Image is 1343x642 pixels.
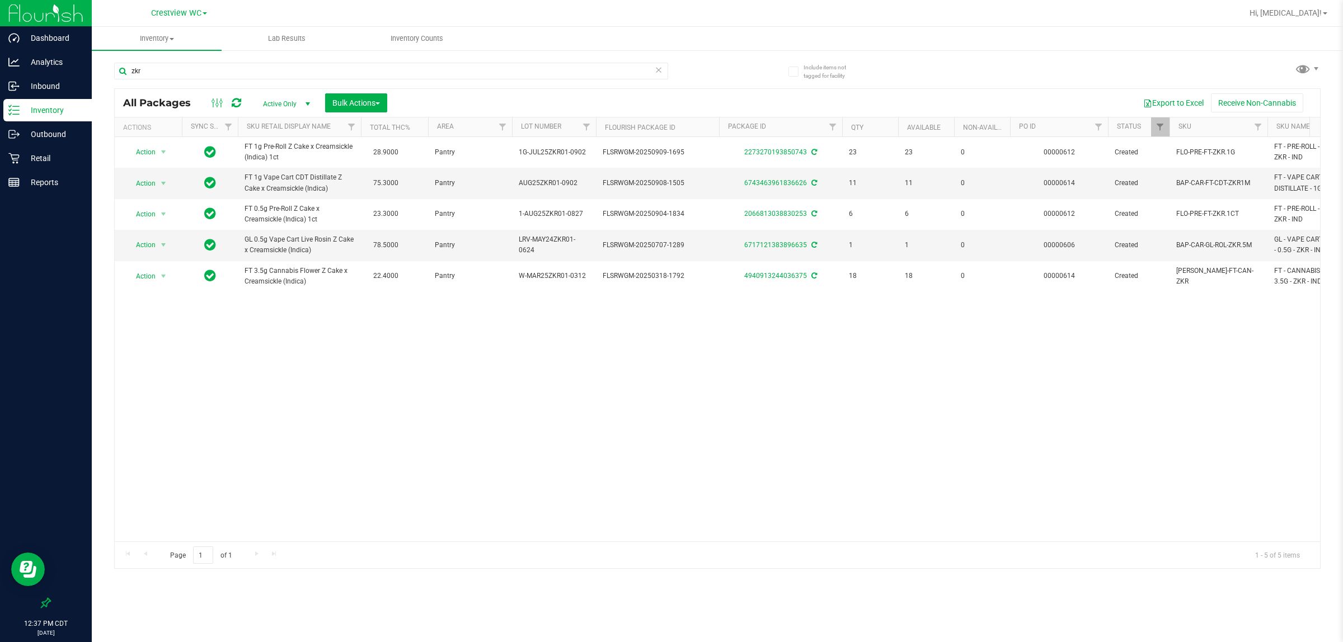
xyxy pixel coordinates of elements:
[519,178,589,188] span: AUG25ZKR01-0902
[437,122,454,130] a: Area
[603,147,712,158] span: FLSRWGM-20250909-1695
[519,234,589,256] span: LRV-MAY24ZKR01-0624
[92,34,222,44] span: Inventory
[204,206,216,221] span: In Sync
[1246,546,1309,563] span: 1 - 5 of 5 items
[1250,8,1322,17] span: Hi, [MEDICAL_DATA]!
[804,63,860,80] span: Include items not tagged for facility
[435,209,505,219] span: Pantry
[123,124,177,131] div: Actions
[435,178,505,188] span: Pantry
[126,237,156,253] span: Action
[368,268,404,284] span: 22.4000
[245,172,354,193] span: FT 1g Vape Cart CDT Distillate Z Cake x Creamsickle (Indica)
[352,27,482,50] a: Inventory Counts
[519,209,589,219] span: 1-AUG25ZKR01-0827
[824,117,842,136] a: Filter
[157,206,171,222] span: select
[157,144,171,160] span: select
[905,209,947,219] span: 6
[20,79,87,93] p: Inbound
[204,268,216,284] span: In Sync
[20,152,87,165] p: Retail
[849,271,891,281] span: 18
[961,147,1003,158] span: 0
[810,210,817,218] span: Sync from Compliance System
[961,209,1003,219] span: 0
[1176,147,1261,158] span: FLO-PRE-FT-ZKR.1G
[151,8,201,18] span: Crestview WC
[810,148,817,156] span: Sync from Compliance System
[1276,122,1310,130] a: SKU Name
[20,103,87,117] p: Inventory
[963,124,1013,131] a: Non-Available
[253,34,321,44] span: Lab Results
[40,597,51,608] label: Pin the sidebar to full width on large screens
[519,147,589,158] span: 1G-JUL25ZKR01-0902
[1211,93,1303,112] button: Receive Non-Cannabis
[368,175,404,191] span: 75.3000
[1044,179,1075,187] a: 00000614
[8,177,20,188] inline-svg: Reports
[521,122,561,130] a: Lot Number
[1176,266,1261,287] span: [PERSON_NAME]-FT-CAN-ZKR
[810,272,817,280] span: Sync from Compliance System
[961,240,1003,251] span: 0
[368,237,404,253] span: 78.5000
[126,268,156,284] span: Action
[8,129,20,140] inline-svg: Outbound
[603,271,712,281] span: FLSRWGM-20250318-1792
[849,240,891,251] span: 1
[1176,178,1261,188] span: BAP-CAR-FT-CDT-ZKR1M
[222,27,351,50] a: Lab Results
[905,240,947,251] span: 1
[1090,117,1108,136] a: Filter
[810,241,817,249] span: Sync from Compliance System
[126,144,156,160] span: Action
[204,237,216,253] span: In Sync
[961,178,1003,188] span: 0
[245,141,354,163] span: FT 1g Pre-Roll Z Cake x Creamsickle (Indica) 1ct
[435,147,505,158] span: Pantry
[342,117,361,136] a: Filter
[961,271,1003,281] span: 0
[1115,178,1163,188] span: Created
[849,147,891,158] span: 23
[494,117,512,136] a: Filter
[375,34,458,44] span: Inventory Counts
[435,240,505,251] span: Pantry
[1044,148,1075,156] a: 00000612
[20,31,87,45] p: Dashboard
[1249,117,1267,136] a: Filter
[744,272,807,280] a: 4940913244036375
[157,237,171,253] span: select
[92,27,222,50] a: Inventory
[1115,147,1163,158] span: Created
[114,63,668,79] input: Search Package ID, Item Name, SKU, Lot or Part Number...
[519,271,589,281] span: W-MAR25ZKR01-0312
[20,176,87,189] p: Reports
[1176,240,1261,251] span: BAP-CAR-GL-ROL-ZKR.5M
[5,629,87,637] p: [DATE]
[11,553,45,586] iframe: Resource center
[20,128,87,141] p: Outbound
[810,179,817,187] span: Sync from Compliance System
[157,268,171,284] span: select
[605,124,675,131] a: Flourish Package ID
[1117,122,1141,130] a: Status
[1136,93,1211,112] button: Export to Excel
[1019,122,1036,130] a: PO ID
[603,209,712,219] span: FLSRWGM-20250904-1834
[744,179,807,187] a: 6743463961836626
[1151,117,1170,136] a: Filter
[123,97,202,109] span: All Packages
[368,144,404,160] span: 28.9000
[905,271,947,281] span: 18
[20,55,87,69] p: Analytics
[1044,210,1075,218] a: 00000612
[744,210,807,218] a: 2066813038830253
[1178,122,1191,130] a: SKU
[368,206,404,222] span: 23.3000
[204,175,216,191] span: In Sync
[126,206,156,222] span: Action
